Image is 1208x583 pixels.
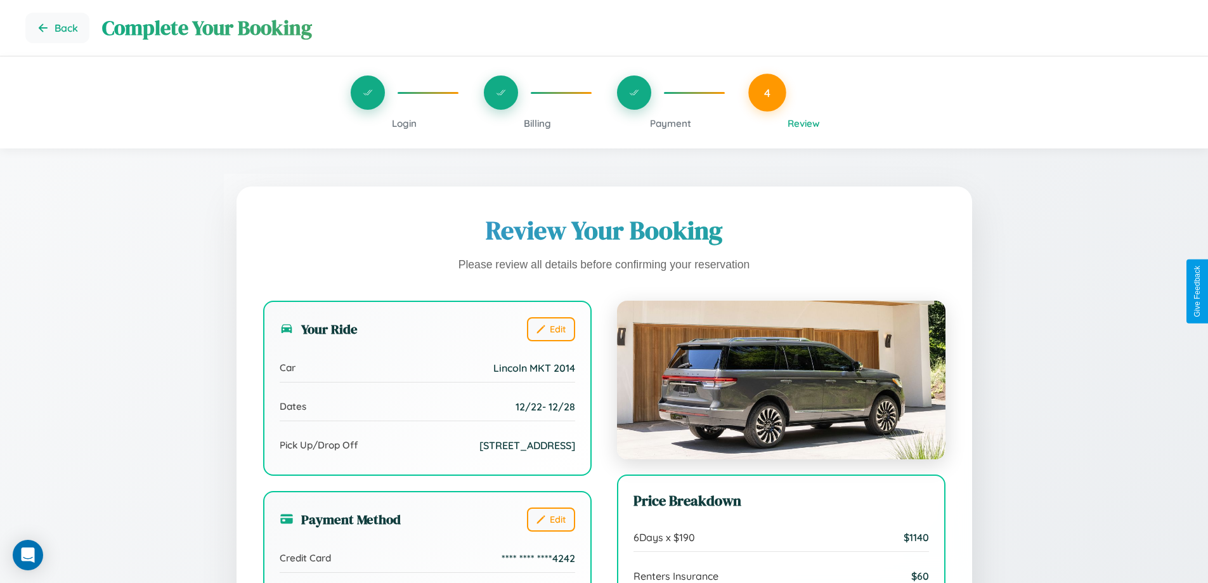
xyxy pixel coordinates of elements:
span: $ 60 [911,570,929,582]
span: 6 Days x $ 190 [633,531,695,544]
h3: Price Breakdown [633,491,929,511]
span: Review [788,117,820,129]
h1: Review Your Booking [263,213,945,247]
span: Login [392,117,417,129]
span: Payment [650,117,691,129]
h3: Payment Method [280,510,401,528]
img: Lincoln MKT [617,301,945,459]
h3: Your Ride [280,320,358,338]
button: Edit [527,508,575,532]
p: Please review all details before confirming your reservation [263,255,945,275]
span: Renters Insurance [633,570,718,582]
div: Open Intercom Messenger [13,540,43,570]
span: $ 1140 [904,531,929,544]
span: 12 / 22 - 12 / 28 [516,400,575,413]
div: Give Feedback [1193,266,1202,317]
span: Car [280,362,296,374]
span: 4 [764,86,770,100]
span: Lincoln MKT 2014 [493,362,575,374]
h1: Complete Your Booking [102,14,1183,42]
span: Dates [280,400,306,412]
button: Edit [527,317,575,341]
button: Go back [25,13,89,43]
span: Pick Up/Drop Off [280,439,358,451]
span: [STREET_ADDRESS] [479,439,575,452]
span: Credit Card [280,552,331,564]
span: Billing [524,117,551,129]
